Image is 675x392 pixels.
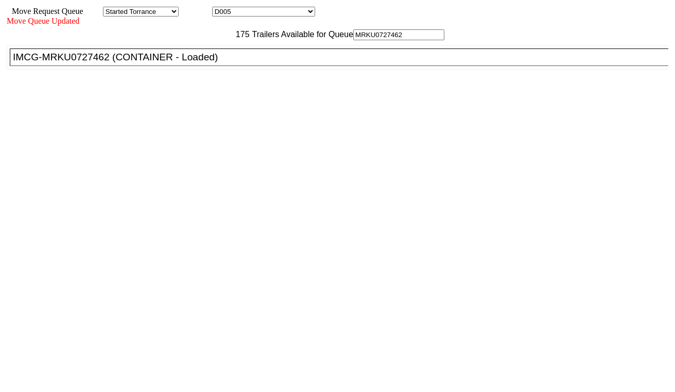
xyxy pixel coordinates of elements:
div: IMCG-MRKU0727462 (CONTAINER - Loaded) [13,52,674,63]
span: 175 [231,30,250,39]
span: Move Request Queue [7,7,83,15]
input: Filter Available Trailers [353,29,444,40]
span: Move Queue Updated [7,17,79,25]
span: Trailers Available for Queue [250,30,354,39]
span: Area [85,7,101,15]
span: Location [181,7,210,15]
